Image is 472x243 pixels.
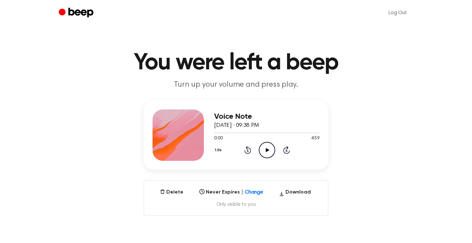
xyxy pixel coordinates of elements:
[157,188,186,196] button: Delete
[214,123,259,128] span: [DATE] · 09:38 PM
[59,7,95,19] a: Beep
[311,135,319,142] span: 4:59
[276,188,313,199] button: Download
[214,145,224,156] button: 1.0x
[382,5,413,21] a: Log Out
[113,80,359,90] p: Turn up your volume and press play.
[152,201,320,208] span: Only visible to you
[72,51,400,74] h1: You were left a beep
[214,112,319,121] h3: Voice Note
[214,135,223,142] span: 0:00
